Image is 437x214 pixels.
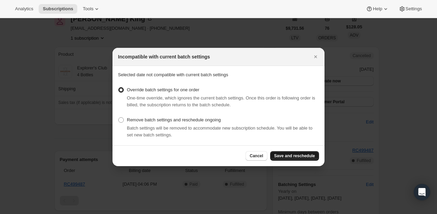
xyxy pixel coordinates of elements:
[311,52,320,62] button: Close
[127,125,313,137] span: Batch settings will be removed to accommodate new subscription schedule. You will be able to set ...
[39,4,77,14] button: Subscriptions
[127,117,221,122] span: Remove batch settings and reschedule ongoing
[406,6,422,12] span: Settings
[414,184,430,200] div: Open Intercom Messenger
[250,153,263,159] span: Cancel
[83,6,93,12] span: Tools
[118,72,228,77] span: Selected date not compatible with current batch settings
[362,4,393,14] button: Help
[43,6,73,12] span: Subscriptions
[118,53,210,60] h2: Incompatible with current batch settings
[15,6,33,12] span: Analytics
[11,4,37,14] button: Analytics
[127,87,199,92] span: Override batch settings for one order
[270,151,319,161] button: Save and reschedule
[246,151,267,161] button: Cancel
[373,6,382,12] span: Help
[127,95,315,107] span: One-time override, which ignores the current batch settings. Once this order is following order i...
[274,153,315,159] span: Save and reschedule
[395,4,426,14] button: Settings
[79,4,104,14] button: Tools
